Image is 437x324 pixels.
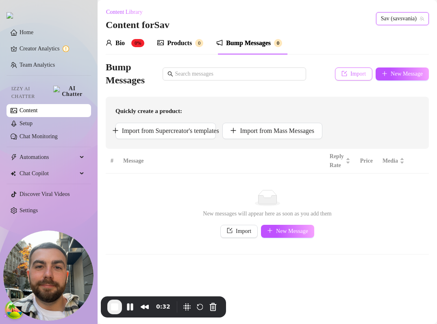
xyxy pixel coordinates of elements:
[106,39,112,46] span: user
[381,13,424,25] span: Sav (savsvania)
[335,67,372,80] button: Import
[53,86,85,97] img: AI Chatter
[106,6,149,19] button: Content Library
[167,38,192,48] div: Products
[20,191,70,197] a: Discover Viral Videos
[383,157,398,165] span: Media
[20,62,55,68] a: Team Analytics
[106,61,152,87] h3: Bump Messages
[167,71,173,77] span: search
[274,39,282,47] sup: 0
[376,67,429,80] button: New Message
[20,120,33,126] a: Setup
[20,167,77,180] span: Chat Copilot
[20,133,58,139] a: Chat Monitoring
[382,71,387,76] span: plus
[106,9,143,15] span: Content Library
[11,85,50,100] span: Izzy AI Chatter
[325,149,355,174] th: Reply Rate
[20,42,85,55] a: Creator Analytics exclamation-circle
[391,71,423,77] span: New Message
[11,171,16,176] img: Chat Copilot
[175,70,301,78] input: Search messages
[261,225,314,238] button: New Message
[115,108,182,114] strong: Quickly create a product:
[114,209,421,218] div: New messages will appear here as soon as you add them
[216,39,223,46] span: notification
[20,207,38,213] a: Settings
[227,228,233,233] span: import
[7,12,13,19] img: logo.svg
[267,228,273,233] span: plus
[157,39,164,46] span: picture
[115,38,125,48] div: Bio
[106,149,118,174] th: #
[220,225,258,238] button: Import
[222,123,323,139] button: Import from Mass Messages
[350,71,366,77] span: Import
[420,16,424,21] span: team
[122,127,219,135] span: Import from Supercreator's templates
[106,19,170,32] h3: Content for Sav
[378,149,409,174] th: Media
[341,71,347,76] span: import
[118,149,325,174] th: Message
[236,228,251,235] span: Import
[11,154,17,161] span: thunderbolt
[230,127,237,134] span: plus
[20,107,37,113] a: Content
[20,29,33,35] a: Home
[226,38,271,48] div: Bump Messages
[112,127,119,134] span: plus
[355,149,378,174] th: Price
[240,127,314,135] span: Import from Mass Messages
[276,228,308,235] span: New Message
[20,151,77,164] span: Automations
[195,39,203,47] sup: 0
[330,152,344,170] span: Reply Rate
[115,123,216,139] button: Import from Supercreator's templates
[131,39,144,47] sup: 0%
